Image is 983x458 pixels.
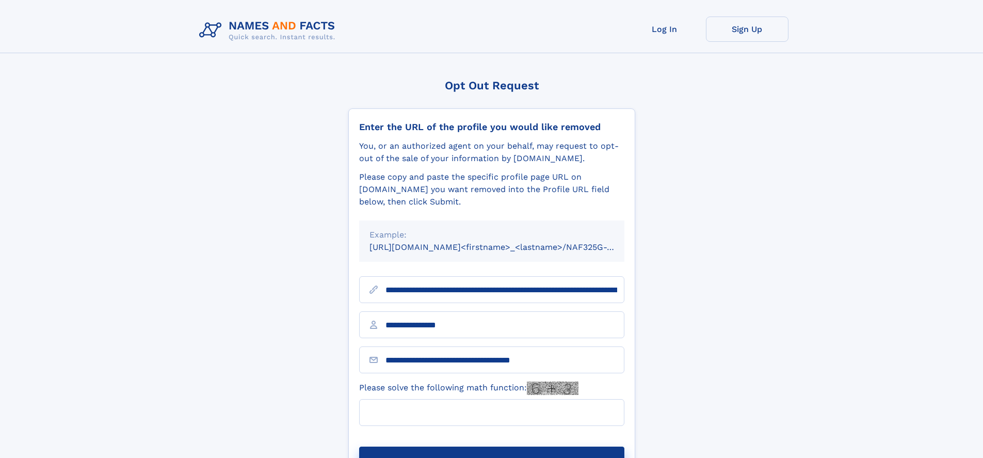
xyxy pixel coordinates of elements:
[348,79,635,92] div: Opt Out Request
[359,140,624,165] div: You, or an authorized agent on your behalf, may request to opt-out of the sale of your informatio...
[623,17,706,42] a: Log In
[369,242,644,252] small: [URL][DOMAIN_NAME]<firstname>_<lastname>/NAF325G-xxxxxxxx
[706,17,788,42] a: Sign Up
[359,171,624,208] div: Please copy and paste the specific profile page URL on [DOMAIN_NAME] you want removed into the Pr...
[359,121,624,133] div: Enter the URL of the profile you would like removed
[369,229,614,241] div: Example:
[195,17,344,44] img: Logo Names and Facts
[359,382,578,395] label: Please solve the following math function:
